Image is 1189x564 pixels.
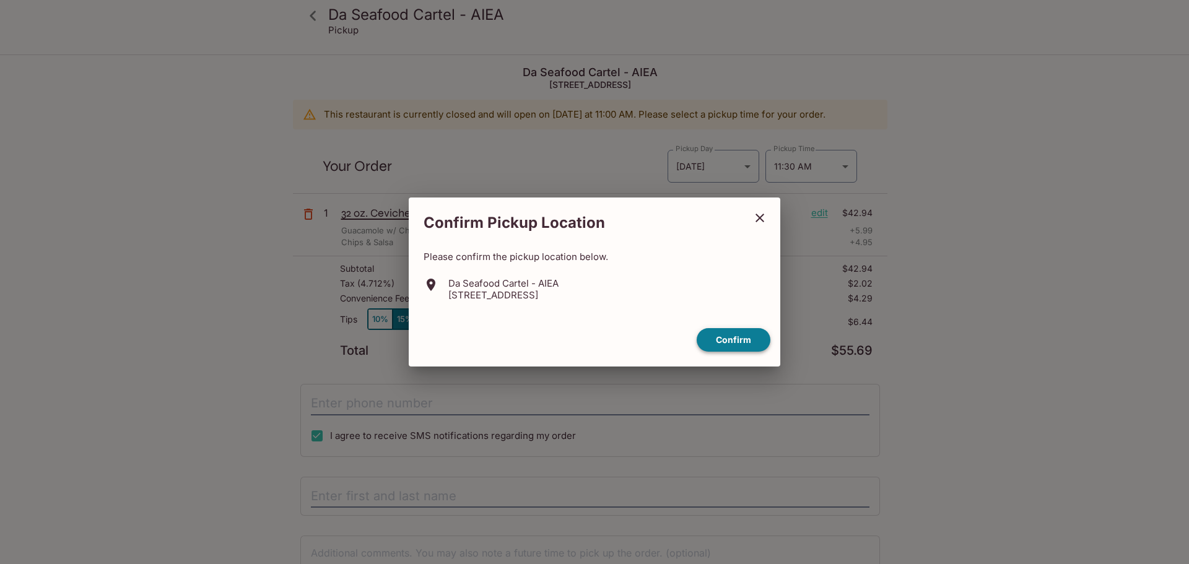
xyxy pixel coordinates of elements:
p: Da Seafood Cartel - AIEA [448,277,559,289]
button: close [744,202,775,233]
p: [STREET_ADDRESS] [448,289,559,301]
p: Please confirm the pickup location below. [424,251,765,262]
h2: Confirm Pickup Location [409,207,744,238]
button: confirm [697,328,770,352]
